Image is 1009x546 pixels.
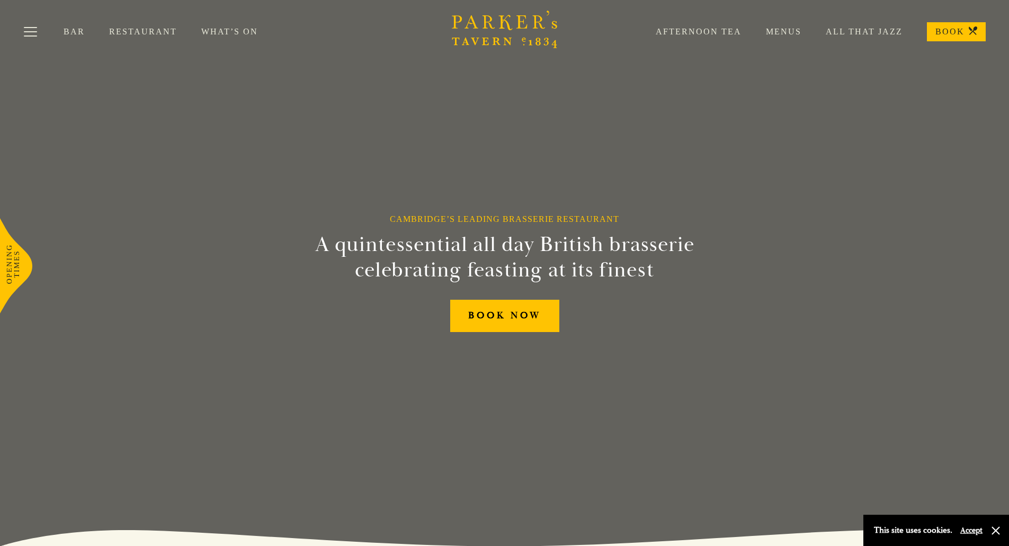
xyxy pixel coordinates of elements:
button: Close and accept [990,525,1001,536]
a: BOOK NOW [450,300,559,332]
p: This site uses cookies. [874,523,952,538]
h2: A quintessential all day British brasserie celebrating feasting at its finest [263,232,746,283]
h1: Cambridge’s Leading Brasserie Restaurant [390,214,619,224]
button: Accept [960,525,983,535]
